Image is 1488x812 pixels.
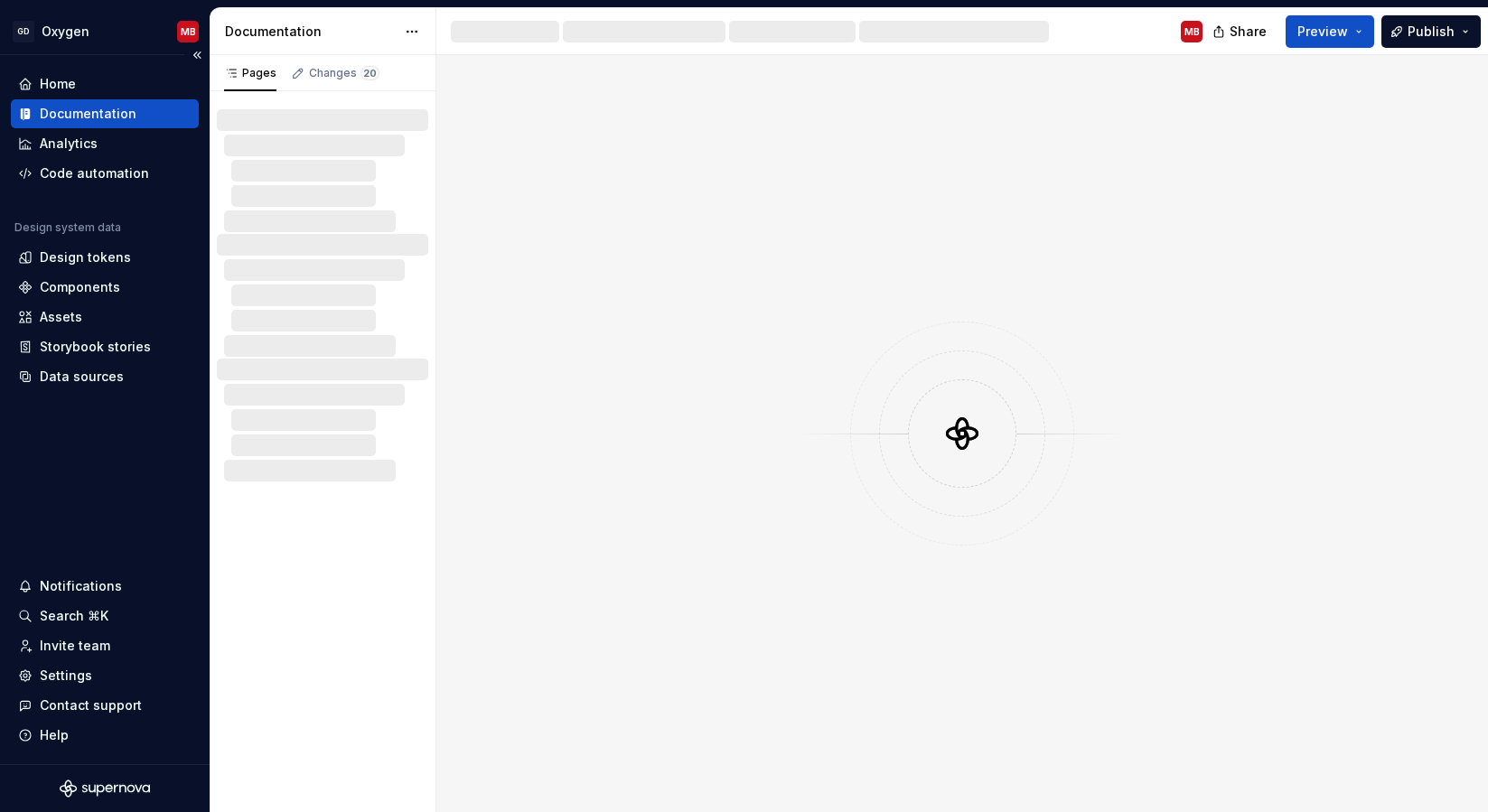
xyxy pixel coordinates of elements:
span: 20 [360,66,379,80]
div: MB [1184,24,1200,39]
span: Preview [1297,23,1348,41]
div: Documentation [225,23,396,41]
a: Components [11,273,199,302]
div: Design system data [14,220,121,235]
button: GDOxygenMB [4,12,206,51]
button: Preview [1286,15,1374,48]
button: Share [1203,15,1278,48]
div: Code automation [40,164,149,182]
a: Design tokens [11,243,199,272]
div: Oxygen [42,23,89,41]
a: Documentation [11,99,199,128]
span: Publish [1408,23,1455,41]
div: GD [13,21,34,42]
svg: Supernova Logo [60,779,150,798]
button: Search ⌘K [11,602,199,630]
div: Components [40,278,120,296]
a: Invite team [11,631,199,660]
a: Data sources [11,362,199,391]
a: Code automation [11,159,199,188]
span: Share [1230,23,1267,41]
div: Notifications [40,577,122,595]
div: Help [40,726,69,744]
button: Help [11,721,199,750]
div: Invite team [40,637,110,655]
a: Analytics [11,129,199,158]
div: Settings [40,667,92,685]
div: Contact support [40,696,142,714]
a: Home [11,70,199,98]
button: Collapse sidebar [184,42,210,68]
div: Analytics [40,135,98,153]
a: Settings [11,661,199,690]
div: Design tokens [40,248,131,266]
div: MB [181,24,196,39]
div: Search ⌘K [40,607,108,625]
a: Assets [11,303,199,331]
div: Home [40,75,76,93]
button: Notifications [11,572,199,601]
a: Storybook stories [11,332,199,361]
div: Pages [224,66,276,80]
div: Data sources [40,368,124,386]
button: Publish [1381,15,1481,48]
div: Changes [309,66,379,80]
div: Documentation [40,105,136,123]
div: Assets [40,308,82,326]
button: Contact support [11,691,199,720]
div: Storybook stories [40,338,151,356]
